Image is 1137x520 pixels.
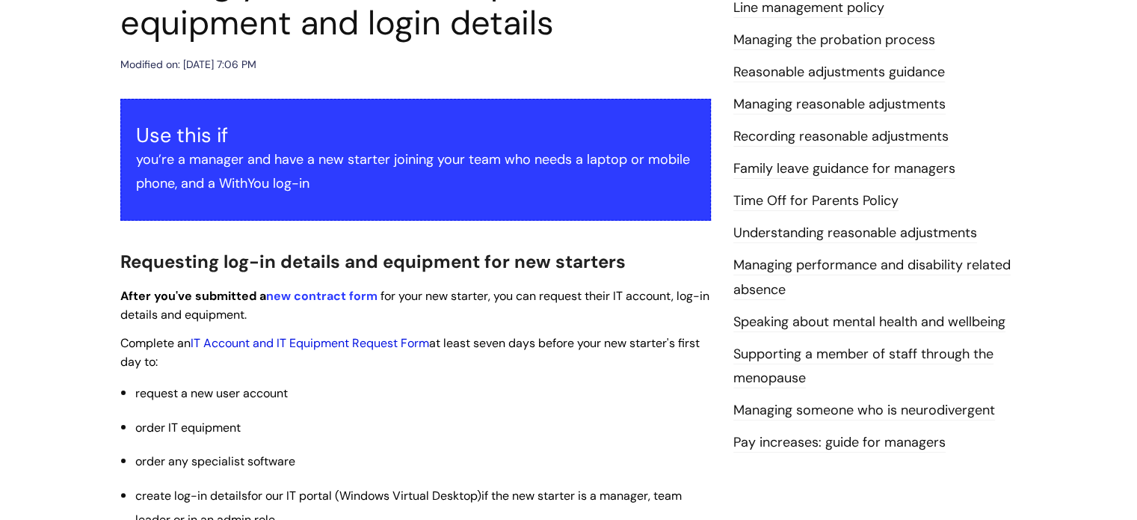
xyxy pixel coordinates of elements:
[733,256,1011,299] a: Managing performance and disability related absence
[733,63,945,82] a: Reasonable adjustments guidance
[733,31,935,50] a: Managing the probation process
[733,313,1005,332] a: Speaking about mental health and wellbeing
[135,453,295,469] span: order any specialist software
[733,192,899,211] a: Time Off for Parents Policy
[120,55,256,74] div: Modified on: [DATE] 7:06 PM
[136,147,695,196] p: you’re a manager and have a new starter joining your team who needs a laptop or mobile phone, and...
[120,288,380,304] strong: After you've submitted a
[733,401,995,420] a: Managing someone who is neurodivergent
[120,250,626,273] span: Requesting log-in details and equipment for new starters
[247,488,481,504] span: for our IT portal (Windows Virtual Desktop)
[733,95,946,114] a: Managing reasonable adjustments
[733,127,949,147] a: Recording reasonable adjustments
[733,433,946,453] a: Pay increases: guide for managers
[120,288,709,322] span: for your new starter, you can request their IT account, log-in details and equipment.
[120,335,700,370] span: Complete an at least seven days before your new starter's first day to:
[733,159,955,179] a: Family leave guidance for managers
[135,385,288,401] span: request a new user account
[136,123,695,147] h3: Use this if
[733,345,993,388] a: Supporting a member of staff through the menopause
[266,288,378,304] a: new contract form
[135,420,241,435] span: order IT equipment
[191,335,429,351] a: IT Account and IT Equipment Request Form
[733,224,977,243] a: Understanding reasonable adjustments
